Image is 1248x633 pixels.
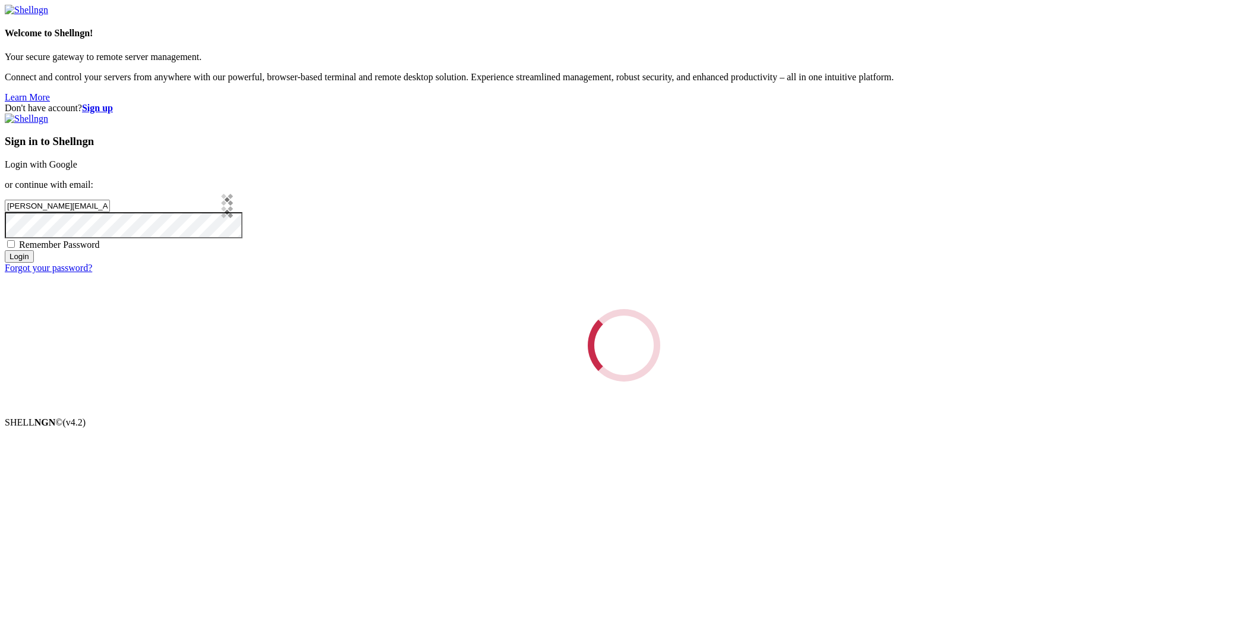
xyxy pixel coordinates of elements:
input: Login [5,250,34,263]
input: Email address [5,200,110,212]
div: Loading... [588,309,660,382]
p: or continue with email: [5,179,1243,190]
img: Sticky Password [221,194,233,206]
a: Learn More [5,92,50,102]
a: Forgot your password? [5,263,92,273]
img: Shellngn [5,5,48,15]
div: Don't have account? [5,103,1243,114]
h4: Welcome to Shellngn! [5,28,1243,39]
span: SHELL © [5,417,86,427]
h3: Sign in to Shellngn [5,135,1243,148]
img: Shellngn [5,114,48,124]
p: Connect and control your servers from anywhere with our powerful, browser-based terminal and remo... [5,72,1243,83]
a: Sign up [82,103,113,113]
a: Login with Google [5,159,77,169]
span: Remember Password [19,240,100,250]
img: Sticky Password [221,206,233,218]
input: Remember Password [7,240,15,248]
p: Your secure gateway to remote server management. [5,52,1243,62]
span: 4.2.0 [63,417,86,427]
b: NGN [34,417,56,427]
